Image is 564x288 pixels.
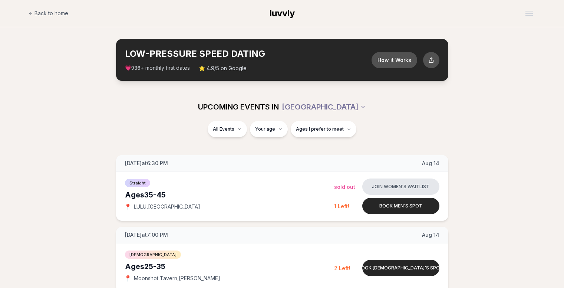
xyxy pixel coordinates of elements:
button: Ages I prefer to meet [291,121,356,137]
span: Your age [255,126,275,132]
span: 2 Left! [334,265,350,271]
button: Open menu [522,8,536,19]
span: [DATE] at 7:00 PM [125,231,168,239]
button: Book [DEMOGRAPHIC_DATA]'s spot [362,260,439,276]
button: How it Works [372,52,417,68]
span: Ages I prefer to meet [296,126,344,132]
button: Your age [250,121,288,137]
h2: LOW-PRESSURE SPEED DATING [125,48,372,60]
span: All Events [213,126,234,132]
span: Moonshot Tavern , [PERSON_NAME] [134,275,220,282]
span: 936 [131,65,141,71]
span: 📍 [125,204,131,210]
span: 1 Left! [334,203,349,209]
span: LULU , [GEOGRAPHIC_DATA] [134,203,200,210]
span: Aug 14 [422,231,439,239]
div: Ages 25-35 [125,261,334,272]
span: luvvly [270,8,295,19]
span: 📍 [125,275,131,281]
span: 💗 + monthly first dates [125,64,190,72]
button: [GEOGRAPHIC_DATA] [282,99,366,115]
a: luvvly [270,7,295,19]
button: Book men's spot [362,198,439,214]
span: Straight [125,179,150,187]
span: ⭐ 4.9/5 on Google [199,65,247,72]
button: All Events [208,121,247,137]
button: Join women's waitlist [362,179,439,195]
span: [DEMOGRAPHIC_DATA] [125,251,181,259]
span: [DATE] at 6:30 PM [125,160,168,167]
span: Sold Out [334,184,355,190]
span: UPCOMING EVENTS IN [198,102,279,112]
span: Back to home [34,10,68,17]
div: Ages 35-45 [125,190,334,200]
span: Aug 14 [422,160,439,167]
a: Back to home [29,6,68,21]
